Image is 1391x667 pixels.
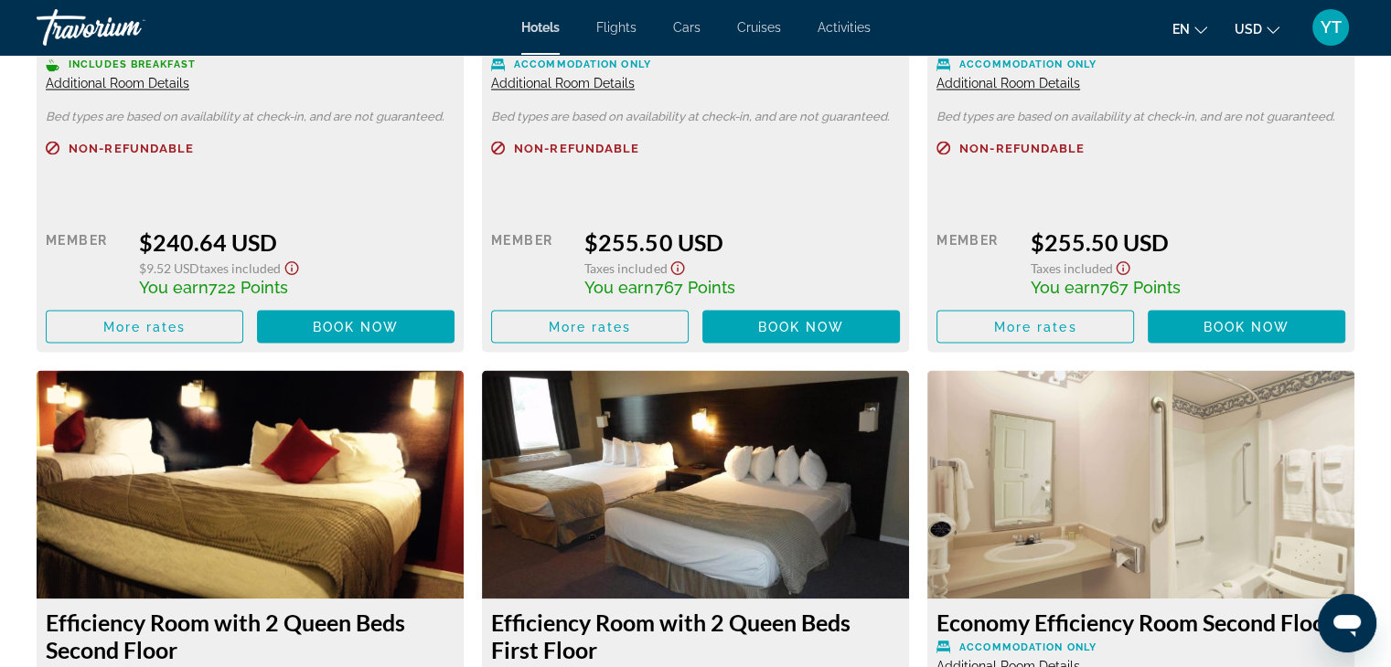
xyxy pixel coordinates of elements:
[959,142,1085,154] span: Non-refundable
[491,608,900,662] h3: Efficiency Room with 2 Queen Beds First Floor
[46,76,189,90] span: Additional Room Details
[673,20,701,35] a: Cars
[37,4,219,51] a: Travorium
[46,228,125,296] div: Member
[667,255,689,276] button: Show Taxes and Fees disclaimer
[46,310,243,343] button: More rates
[1235,22,1262,37] span: USD
[1148,310,1345,343] button: Book now
[994,319,1077,333] span: More rates
[521,20,560,35] a: Hotels
[1112,255,1134,276] button: Show Taxes and Fees disclaimer
[959,58,1097,70] span: Accommodation Only
[737,20,781,35] a: Cruises
[936,608,1345,635] h3: Economy Efficiency Room Second Floor
[1307,8,1354,47] button: User Menu
[257,310,455,343] button: Book now
[139,228,455,255] div: $240.64 USD
[1172,16,1207,42] button: Change language
[37,370,464,598] img: 8a72ae44-cbab-478c-b421-06ee5ed2cf78.jpeg
[584,277,654,296] span: You earn
[139,259,199,275] span: $9.52 USD
[514,142,639,154] span: Non-refundable
[818,20,871,35] a: Activities
[702,310,900,343] button: Book now
[491,110,900,122] p: Bed types are based on availability at check-in, and are not guaranteed.
[584,259,667,275] span: Taxes included
[584,228,900,255] div: $255.50 USD
[69,58,196,70] span: Includes Breakfast
[936,76,1080,90] span: Additional Room Details
[936,228,1016,296] div: Member
[1030,228,1345,255] div: $255.50 USD
[199,259,281,275] span: Taxes included
[69,142,194,154] span: Non-refundable
[313,319,400,333] span: Book now
[1318,594,1376,652] iframe: Кнопка запуска окна обмена сообщениями
[281,255,303,276] button: Show Taxes and Fees disclaimer
[936,110,1345,122] p: Bed types are based on availability at check-in, and are not guaranteed.
[549,319,632,333] span: More rates
[1030,277,1099,296] span: You earn
[1235,16,1279,42] button: Change currency
[596,20,637,35] a: Flights
[46,110,455,122] p: Bed types are based on availability at check-in, and are not guaranteed.
[1030,259,1112,275] span: Taxes included
[1204,319,1290,333] span: Book now
[139,277,209,296] span: You earn
[491,310,689,343] button: More rates
[936,310,1134,343] button: More rates
[927,370,1354,598] img: 6cbe2677-fb0e-434f-902f-296871350e7e.jpeg
[491,76,635,90] span: Additional Room Details
[758,319,845,333] span: Book now
[1321,18,1342,37] span: YT
[103,319,187,333] span: More rates
[46,608,455,662] h3: Efficiency Room with 2 Queen Beds Second Floor
[654,277,734,296] span: 767 Points
[1099,277,1180,296] span: 767 Points
[209,277,288,296] span: 722 Points
[491,228,571,296] div: Member
[1172,22,1190,37] span: en
[514,58,651,70] span: Accommodation Only
[959,641,1097,652] span: Accommodation Only
[482,370,909,598] img: 43e7ca15-7b9b-4db3-9ca2-be18c279cb4c.jpeg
